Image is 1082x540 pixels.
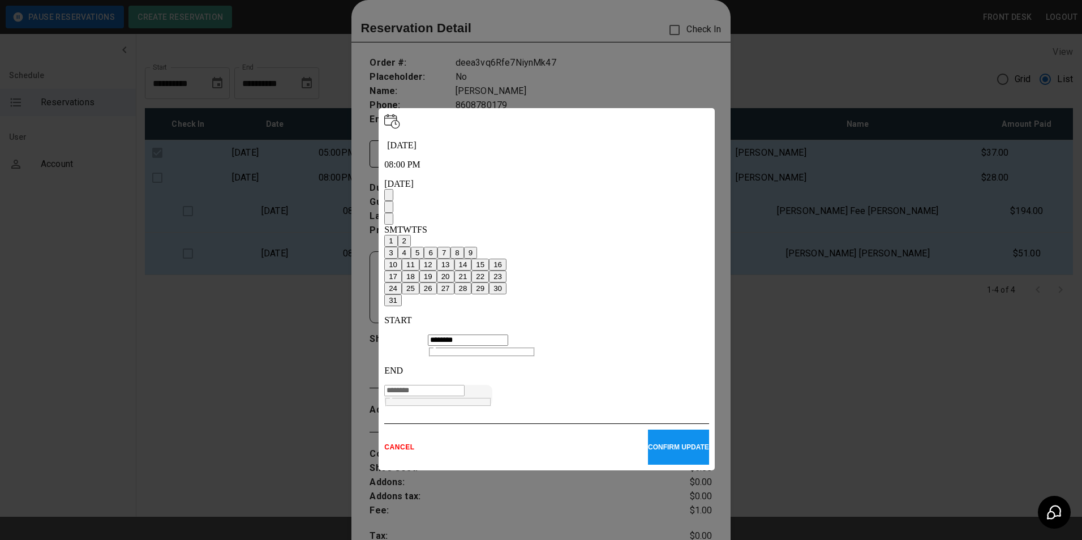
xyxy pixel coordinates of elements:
button: 7 [437,247,450,259]
button: 28 [454,282,472,294]
button: 29 [471,282,489,294]
img: Vector [384,114,400,129]
button: 2 [398,235,411,247]
button: 17 [384,271,402,282]
input: Choose time, selected time is 9:00 PM [384,385,465,396]
button: 26 [419,282,437,294]
button: Next month [384,213,393,225]
button: 30 [489,282,506,294]
p: [DATE] [384,140,709,151]
button: 1 [384,235,397,247]
button: 16 [489,259,506,271]
span: Friday [417,225,422,234]
span: Monday [389,225,397,234]
button: 31 [384,294,402,306]
button: 6 [424,247,437,259]
button: 4 [398,247,411,259]
button: 21 [454,271,472,282]
button: 22 [471,271,489,282]
p: 08:00 PM [384,160,709,170]
span: Thursday [411,225,417,234]
p: END [384,366,709,376]
button: 18 [402,271,419,282]
button: CONFIRM UPDATE [648,430,709,465]
button: 9 [464,247,477,259]
button: 19 [419,271,437,282]
button: 27 [437,282,454,294]
button: 5 [411,247,424,259]
button: 12 [419,259,437,271]
button: 10 [384,259,402,271]
button: calendar view is open, switch to year view [384,189,393,201]
button: 24 [384,282,402,294]
button: 15 [471,259,489,271]
button: 3 [384,247,397,259]
div: [DATE] [384,179,709,189]
span: Wednesday [403,225,411,234]
button: 20 [437,271,454,282]
p: CANCEL [384,443,648,451]
span: Sunday [384,225,389,234]
button: 11 [402,259,419,271]
button: 14 [454,259,472,271]
input: Choose time, selected time is 8:00 PM [428,335,508,346]
button: 23 [489,271,506,282]
p: CONFIRM UPDATE [648,443,709,451]
span: Tuesday [397,225,403,234]
button: 25 [402,282,419,294]
button: Previous month [384,201,393,213]
button: 13 [437,259,454,271]
span: Saturday [422,225,427,234]
p: START [384,315,709,325]
button: 8 [450,247,463,259]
